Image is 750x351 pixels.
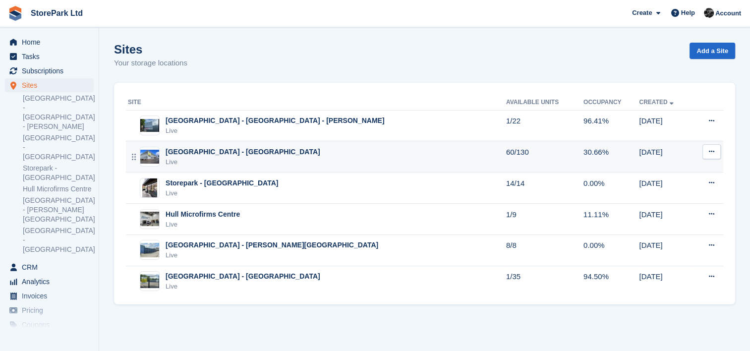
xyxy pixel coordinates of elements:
[5,50,94,63] a: menu
[166,250,378,260] div: Live
[22,78,81,92] span: Sites
[506,266,583,296] td: 1/35
[27,5,87,21] a: StorePark Ltd
[639,204,692,235] td: [DATE]
[22,35,81,49] span: Home
[23,94,94,131] a: [GEOGRAPHIC_DATA] - [GEOGRAPHIC_DATA] - [PERSON_NAME]
[583,95,639,111] th: Occupancy
[583,110,639,141] td: 96.41%
[583,266,639,296] td: 94.50%
[22,50,81,63] span: Tasks
[22,303,81,317] span: Pricing
[690,43,735,59] a: Add a Site
[639,99,675,106] a: Created
[23,133,94,162] a: [GEOGRAPHIC_DATA] - [GEOGRAPHIC_DATA]
[166,282,320,292] div: Live
[23,164,94,182] a: Storepark - [GEOGRAPHIC_DATA]
[639,173,692,204] td: [DATE]
[166,240,378,250] div: [GEOGRAPHIC_DATA] - [PERSON_NAME][GEOGRAPHIC_DATA]
[5,78,94,92] a: menu
[22,260,81,274] span: CRM
[166,126,385,136] div: Live
[140,150,159,164] img: Image of Store Park - Hull East - Marfleet Avenue site
[166,157,320,167] div: Live
[166,116,385,126] div: [GEOGRAPHIC_DATA] - [GEOGRAPHIC_DATA] - [PERSON_NAME]
[715,8,741,18] span: Account
[704,8,714,18] img: Ryan Mulcahy
[166,147,320,157] div: [GEOGRAPHIC_DATA] - [GEOGRAPHIC_DATA]
[22,64,81,78] span: Subscriptions
[166,271,320,282] div: [GEOGRAPHIC_DATA] - [GEOGRAPHIC_DATA]
[632,8,652,18] span: Create
[5,289,94,303] a: menu
[140,274,159,289] img: Image of Store Park - Hull West - Hessle site
[5,35,94,49] a: menu
[22,275,81,289] span: Analytics
[639,141,692,173] td: [DATE]
[166,209,240,220] div: Hull Microfirms Centre
[506,204,583,235] td: 1/9
[166,188,278,198] div: Live
[8,6,23,21] img: stora-icon-8386f47178a22dfd0bd8f6a31ec36ba5ce8667c1dd55bd0f319d3a0aa187defe.svg
[23,196,94,224] a: [GEOGRAPHIC_DATA] - [PERSON_NAME][GEOGRAPHIC_DATA]
[5,275,94,289] a: menu
[506,234,583,266] td: 8/8
[142,178,157,198] img: Image of Storepark - Hull Central - K2 Tower site
[166,220,240,230] div: Live
[583,173,639,204] td: 0.00%
[506,141,583,173] td: 60/130
[506,95,583,111] th: Available Units
[5,64,94,78] a: menu
[506,173,583,204] td: 14/14
[5,260,94,274] a: menu
[639,266,692,296] td: [DATE]
[583,234,639,266] td: 0.00%
[681,8,695,18] span: Help
[583,204,639,235] td: 11.11%
[126,95,506,111] th: Site
[639,234,692,266] td: [DATE]
[114,43,187,56] h1: Sites
[506,110,583,141] td: 1/22
[5,318,94,332] a: menu
[639,110,692,141] td: [DATE]
[114,58,187,69] p: Your storage locations
[22,289,81,303] span: Invoices
[140,119,159,132] img: Image of Store Park - Bridge Works - Stepney Lane site
[140,212,159,226] img: Image of Hull Microfirms Centre site
[22,318,81,332] span: Coupons
[140,243,159,257] img: Image of Store Park - Hull - Clough Road site
[5,303,94,317] a: menu
[23,184,94,194] a: Hull Microfirms Centre
[166,178,278,188] div: Storepark - [GEOGRAPHIC_DATA]
[23,226,94,254] a: [GEOGRAPHIC_DATA] - [GEOGRAPHIC_DATA]
[583,141,639,173] td: 30.66%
